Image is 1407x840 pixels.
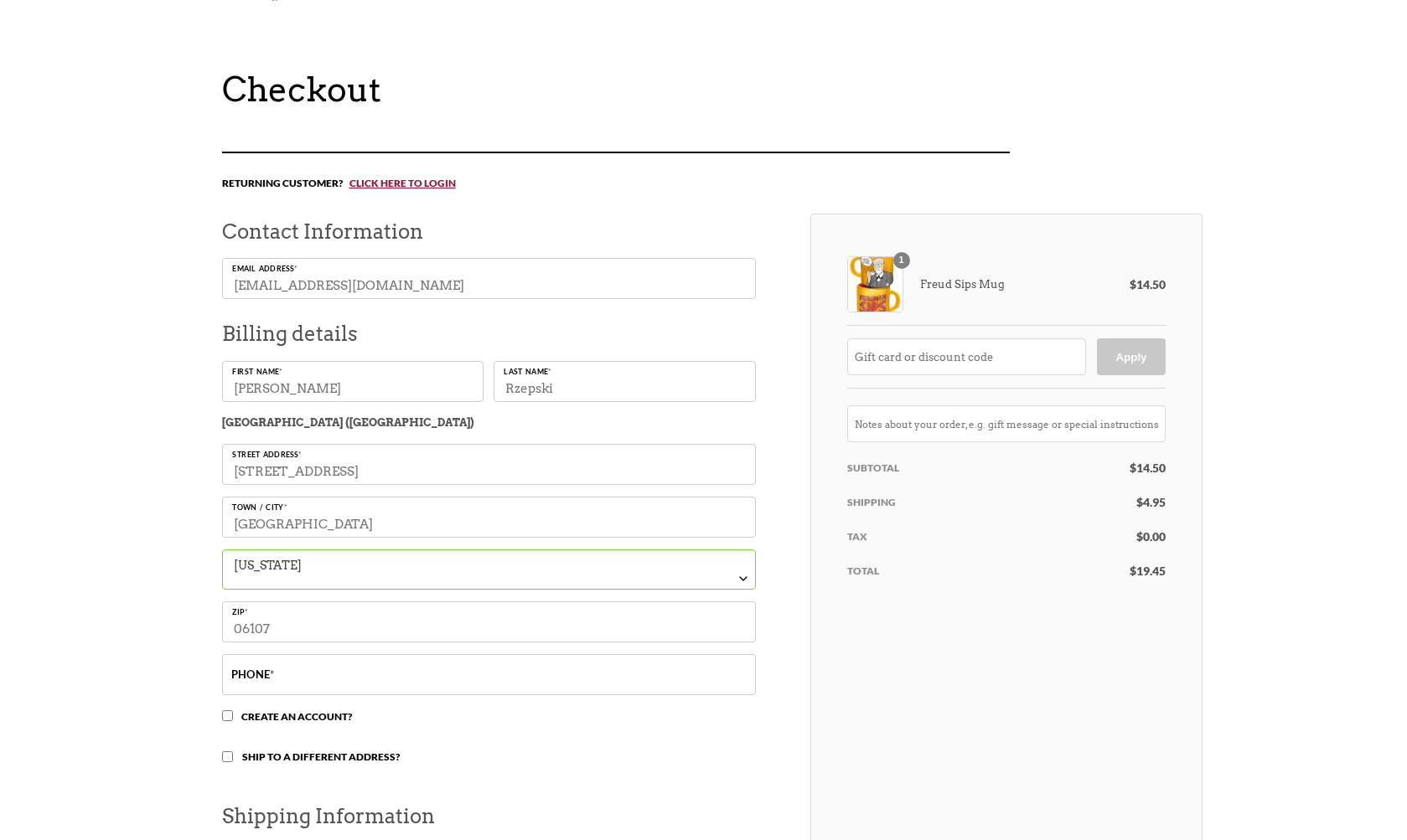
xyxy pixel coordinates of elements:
[1136,495,1166,509] bdi: 4.95
[893,252,910,269] div: 1
[222,416,474,429] strong: [GEOGRAPHIC_DATA] ([GEOGRAPHIC_DATA])
[222,152,1010,214] div: Returning customer?
[1097,338,1165,375] button: Apply
[1130,564,1136,578] span: $
[222,214,756,250] h3: Contact Information
[1130,461,1166,475] bdi: 14.50
[1130,564,1166,578] bdi: 19.45
[222,751,233,762] input: Ship to a different address?
[1136,529,1143,544] span: $
[223,550,755,578] span: Connecticut
[222,549,756,590] span: State
[1130,277,1136,291] span: $
[222,70,1203,110] h1: Checkout
[222,316,756,352] h3: Billing details
[847,519,1109,554] th: Tax
[847,485,1109,519] th: Shipping
[847,554,1109,588] th: Total
[1130,277,1166,291] bdi: 14.50
[847,256,1005,312] div: Freud Sips Mug
[241,710,352,723] span: Create an account?
[1136,529,1166,544] bdi: 0.00
[242,750,400,763] span: Ship to a different address?
[1130,461,1136,475] span: $
[847,338,1086,375] input: Gift card or discount code
[222,710,233,721] input: Create an account?
[222,798,756,834] h3: Shipping Information
[847,451,1109,485] th: Subtotal
[343,177,456,189] a: Click here to login
[1136,495,1143,509] span: $
[847,405,1166,442] input: Notes about your order, e.g. gift message or special instructions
